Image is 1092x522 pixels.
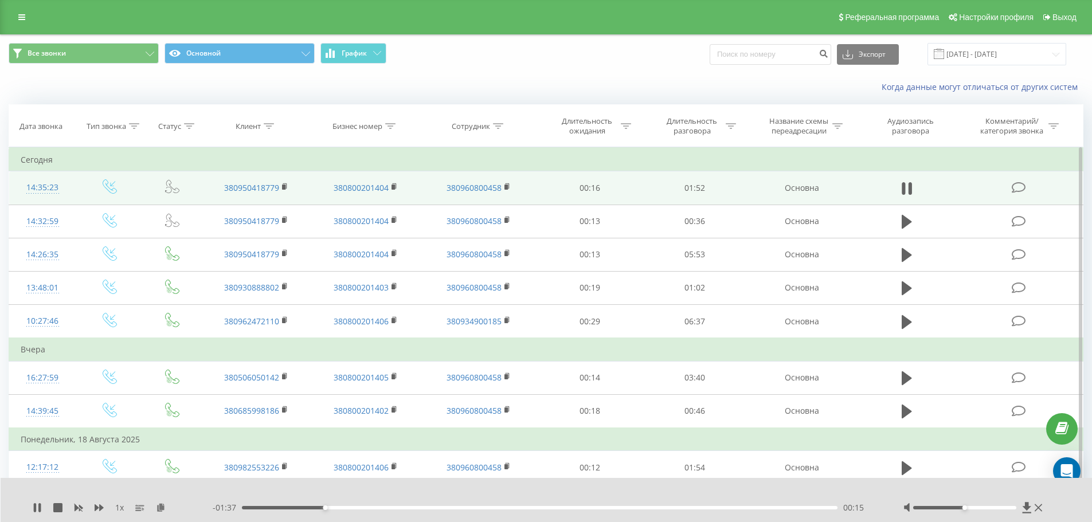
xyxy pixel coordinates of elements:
div: Accessibility label [323,505,327,510]
button: Основной [165,43,315,64]
a: 380960800458 [447,215,502,226]
a: Когда данные могут отличаться от других систем [882,81,1083,92]
a: 380982553226 [224,462,279,473]
td: 00:18 [538,394,643,428]
td: Сегодня [9,148,1083,171]
td: 05:53 [643,238,747,271]
td: 00:14 [538,361,643,394]
td: Основна [747,205,856,238]
div: Длительность ожидания [557,116,618,136]
a: 380950418779 [224,249,279,260]
a: 380800201406 [334,316,389,327]
div: Аудиозапись разговора [873,116,948,136]
a: 380800201405 [334,372,389,383]
div: 14:39:45 [21,400,65,422]
div: 14:32:59 [21,210,65,233]
td: Основна [747,451,856,485]
div: 14:35:23 [21,176,65,199]
td: Вчера [9,338,1083,361]
a: 380930888802 [224,282,279,293]
a: 380685998186 [224,405,279,416]
a: 380950418779 [224,182,279,193]
a: 380960800458 [447,249,502,260]
button: График [320,43,386,64]
div: Статус [158,121,181,131]
div: Комментарий/категория звонка [979,116,1046,136]
span: Все звонки [28,49,66,58]
td: 01:54 [643,451,747,485]
a: 380960800458 [447,182,502,193]
td: Основна [747,238,856,271]
span: Реферальная программа [845,13,939,22]
a: 380800201406 [334,462,389,473]
td: 00:19 [538,271,643,304]
button: Экспорт [837,44,899,65]
div: Дата звонка [19,121,62,131]
a: 380800201404 [334,215,389,226]
span: Настройки профиля [959,13,1034,22]
a: 380800201402 [334,405,389,416]
td: Понедельник, 18 Августа 2025 [9,428,1083,451]
td: 00:36 [643,205,747,238]
a: 380950418779 [224,215,279,226]
span: Выход [1052,13,1077,22]
td: Основна [747,305,856,339]
input: Поиск по номеру [710,44,831,65]
a: 380960800458 [447,372,502,383]
td: 00:13 [538,238,643,271]
td: 00:16 [538,171,643,205]
a: 380800201403 [334,282,389,293]
div: Бизнес номер [332,121,382,131]
span: График [342,49,367,57]
div: Accessibility label [962,505,967,510]
span: 00:15 [843,502,864,513]
td: 01:02 [643,271,747,304]
span: - 01:37 [213,502,242,513]
td: 00:29 [538,305,643,339]
td: 00:12 [538,451,643,485]
td: Основна [747,271,856,304]
a: 380934900185 [447,316,502,327]
div: Длительность разговора [662,116,723,136]
a: 380960800458 [447,462,502,473]
div: 12:17:12 [21,456,65,478]
a: 380506050142 [224,372,279,383]
a: 380800201404 [334,182,389,193]
a: 380962472110 [224,316,279,327]
div: Название схемы переадресации [768,116,829,136]
div: Сотрудник [452,121,490,131]
td: Основна [747,361,856,394]
div: 13:48:01 [21,277,65,299]
td: 01:52 [643,171,747,205]
a: 380960800458 [447,405,502,416]
div: Клиент [236,121,261,131]
a: 380800201404 [334,249,389,260]
a: 380960800458 [447,282,502,293]
td: Основна [747,394,856,428]
div: 16:27:59 [21,367,65,389]
td: 00:13 [538,205,643,238]
span: 1 x [115,502,124,513]
div: Тип звонка [87,121,126,131]
td: Основна [747,171,856,205]
td: 03:40 [643,361,747,394]
button: Все звонки [9,43,159,64]
td: 00:46 [643,394,747,428]
div: Open Intercom Messenger [1053,457,1081,485]
td: 06:37 [643,305,747,339]
div: 14:26:35 [21,244,65,266]
div: 10:27:46 [21,310,65,332]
